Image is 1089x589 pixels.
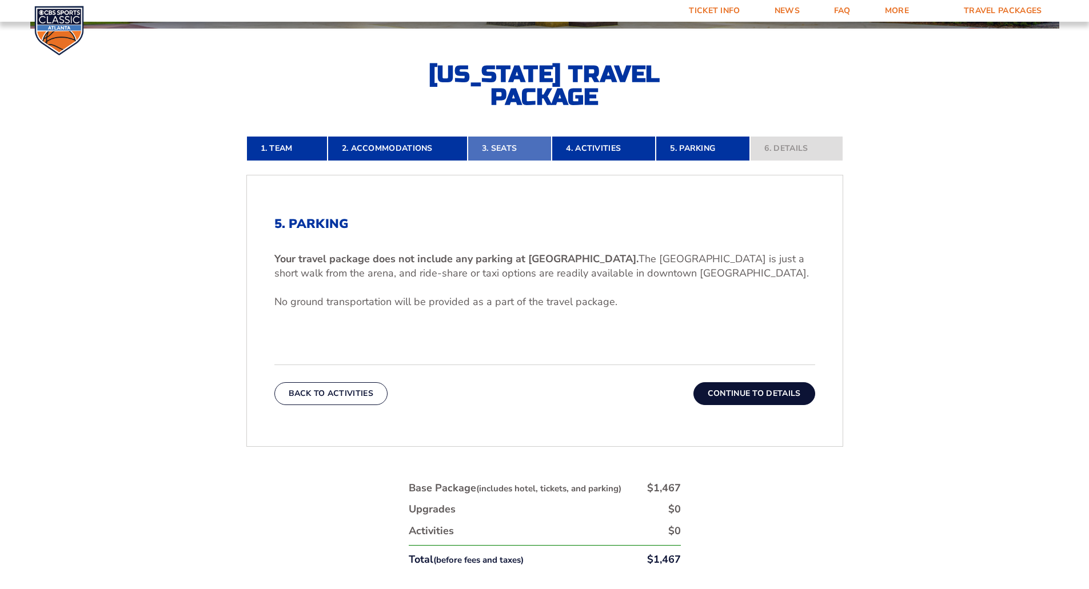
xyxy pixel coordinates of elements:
[647,481,681,495] div: $1,467
[34,6,84,55] img: CBS Sports Classic
[409,481,621,495] div: Base Package
[476,483,621,494] small: (includes hotel, tickets, and parking)
[552,136,656,161] a: 4. Activities
[468,136,552,161] a: 3. Seats
[246,136,328,161] a: 1. Team
[409,524,454,538] div: Activities
[274,382,388,405] button: Back To Activities
[274,252,815,281] p: The [GEOGRAPHIC_DATA] is just a short walk from the arena, and ride-share or taxi options are rea...
[274,252,639,266] b: Your travel package does not include any parking at [GEOGRAPHIC_DATA].
[693,382,815,405] button: Continue To Details
[647,552,681,567] div: $1,467
[274,217,815,231] h2: 5. Parking
[433,554,524,566] small: (before fees and taxes)
[274,295,815,309] p: No ground transportation will be provided as a part of the travel package.
[409,502,456,516] div: Upgrades
[328,136,468,161] a: 2. Accommodations
[668,524,681,538] div: $0
[409,552,524,567] div: Total
[419,63,671,109] h2: [US_STATE] Travel Package
[668,502,681,516] div: $0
